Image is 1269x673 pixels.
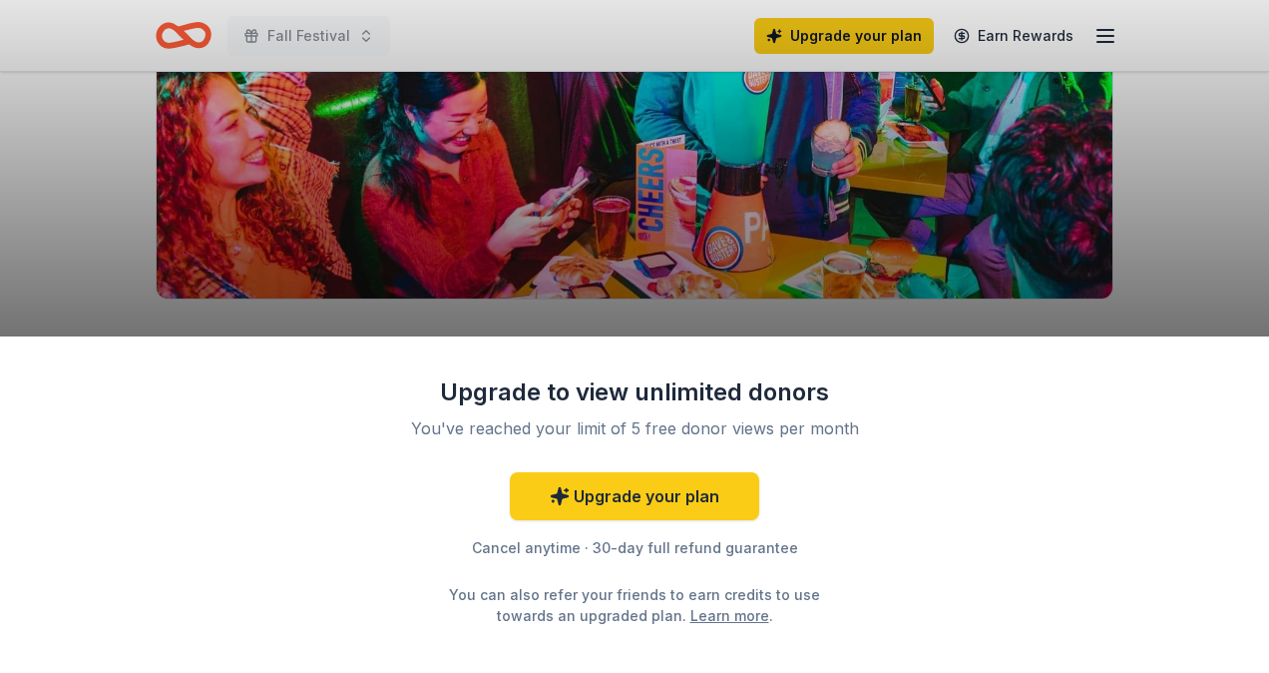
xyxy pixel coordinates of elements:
div: Upgrade to view unlimited donors [375,376,894,408]
div: You can also refer your friends to earn credits to use towards an upgraded plan. . [431,584,838,626]
div: Cancel anytime · 30-day full refund guarantee [375,536,894,560]
a: Upgrade your plan [510,472,759,520]
div: You've reached your limit of 5 free donor views per month [399,416,870,440]
a: Learn more [690,605,769,626]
